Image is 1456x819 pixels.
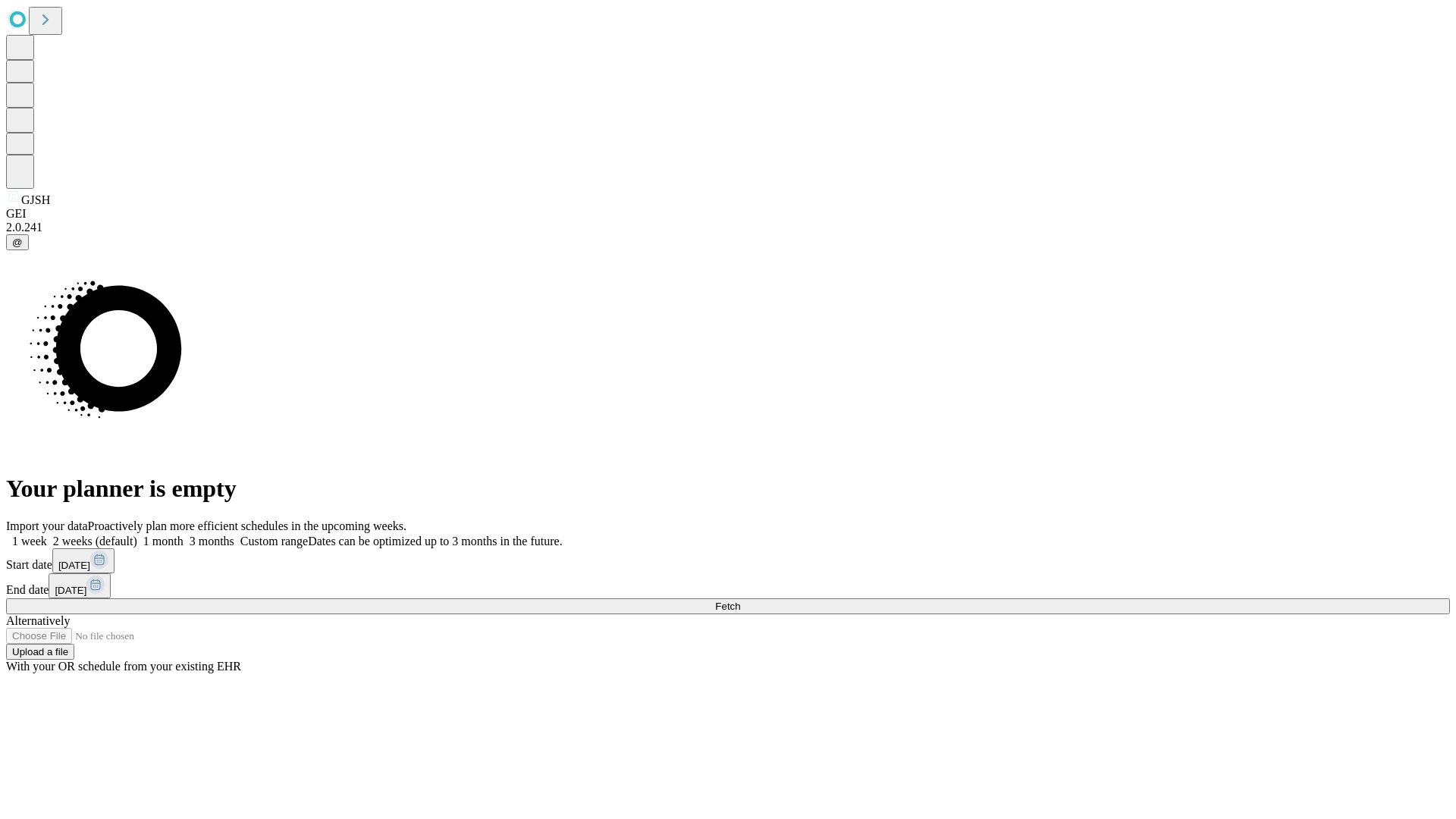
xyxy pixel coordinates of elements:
span: 1 week [12,535,47,548]
span: 3 months [190,535,234,548]
div: 2.0.241 [6,221,1450,234]
span: 1 month [143,535,184,548]
span: @ [12,237,23,248]
span: Proactively plan more efficient schedules in the upcoming weeks. [88,519,406,532]
button: [DATE] [49,573,111,598]
span: With your OR schedule from your existing EHR [6,660,241,673]
span: GJSH [21,193,50,206]
span: [DATE] [58,560,90,571]
span: Import your data [6,519,88,532]
div: GEI [6,207,1450,221]
button: @ [6,234,29,250]
button: Fetch [6,598,1450,614]
button: Upload a file [6,644,74,660]
span: Fetch [715,601,740,612]
span: 2 weeks (default) [53,535,137,548]
span: Dates can be optimized up to 3 months in the future. [308,535,562,548]
span: [DATE] [55,585,86,596]
div: End date [6,573,1450,598]
span: Custom range [240,535,308,548]
button: [DATE] [52,548,115,573]
span: Alternatively [6,614,70,627]
div: Start date [6,548,1450,573]
h1: Your planner is empty [6,475,1450,503]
